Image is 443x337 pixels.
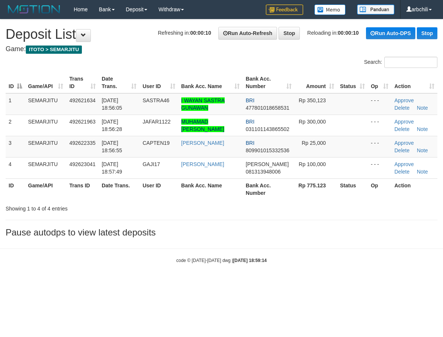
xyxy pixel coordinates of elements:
[394,126,409,132] a: Delete
[6,157,25,178] td: 4
[243,178,294,200] th: Bank Acc. Number
[417,27,437,39] a: Stop
[142,97,169,103] span: SASTRA46
[307,30,359,36] span: Reloading in:
[279,27,300,40] a: Stop
[368,72,391,93] th: Op: activate to sort column ascending
[142,140,169,146] span: CAPTEN19
[368,178,391,200] th: Op
[25,93,66,115] td: SEMARJITU
[417,126,428,132] a: Note
[417,147,428,153] a: Note
[218,27,277,40] a: Run Auto-Refresh
[302,140,326,146] span: Rp 25,000
[394,105,409,111] a: Delete
[6,93,25,115] td: 1
[357,4,394,15] img: panduan.png
[158,30,211,36] span: Refreshing in:
[25,136,66,157] td: SEMARJITU
[246,169,280,175] span: Copy 081313948006 to clipboard
[139,72,178,93] th: User ID: activate to sort column ascending
[299,119,326,125] span: Rp 300,000
[142,119,170,125] span: JAFAR1122
[25,157,66,178] td: SEMARJITU
[69,119,95,125] span: 492621963
[417,169,428,175] a: Note
[337,72,368,93] th: Status: activate to sort column ascending
[417,105,428,111] a: Note
[181,161,224,167] a: [PERSON_NAME]
[368,136,391,157] td: - - -
[394,140,414,146] a: Approve
[394,169,409,175] a: Delete
[181,140,224,146] a: [PERSON_NAME]
[25,72,66,93] th: Game/API: activate to sort column ascending
[6,4,62,15] img: MOTION_logo.png
[6,178,25,200] th: ID
[243,72,294,93] th: Bank Acc. Number: activate to sort column ascending
[391,72,437,93] th: Action: activate to sort column ascending
[6,72,25,93] th: ID: activate to sort column descending
[69,97,95,103] span: 492621634
[181,119,224,132] a: MUHAMAD [PERSON_NAME]
[66,72,99,93] th: Trans ID: activate to sort column ascending
[314,4,346,15] img: Button%20Memo.svg
[102,161,122,175] span: [DATE] 18:57:49
[6,228,437,237] h3: Pause autodps to view latest deposits
[233,258,267,263] strong: [DATE] 18:59:14
[102,119,122,132] span: [DATE] 18:56:28
[384,57,437,68] input: Search:
[102,97,122,111] span: [DATE] 18:56:05
[394,97,414,103] a: Approve
[246,126,289,132] span: Copy 031101143865502 to clipboard
[25,178,66,200] th: Game/API
[69,140,95,146] span: 492622335
[368,157,391,178] td: - - -
[368,93,391,115] td: - - -
[178,72,243,93] th: Bank Acc. Name: activate to sort column ascending
[366,27,415,39] a: Run Auto-DPS
[178,178,243,200] th: Bank Acc. Name
[142,161,160,167] span: GAJI17
[190,30,211,36] strong: 00:00:10
[181,97,225,111] a: I WAYAN SASTRA GUNAWAN
[266,4,303,15] img: Feedback.jpg
[6,46,437,53] h4: Game:
[295,72,337,93] th: Amount: activate to sort column ascending
[246,161,289,167] span: [PERSON_NAME]
[25,115,66,136] td: SEMARJITU
[246,119,254,125] span: BRI
[394,147,409,153] a: Delete
[394,119,414,125] a: Approve
[338,30,359,36] strong: 00:00:10
[295,178,337,200] th: Rp 775.123
[246,105,289,111] span: Copy 477801018658531 to clipboard
[299,161,326,167] span: Rp 100,000
[394,161,414,167] a: Approve
[6,27,437,42] h1: Deposit List
[299,97,326,103] span: Rp 350,123
[69,161,95,167] span: 492623041
[246,147,289,153] span: Copy 809901015332536 to clipboard
[66,178,99,200] th: Trans ID
[6,202,179,212] div: Showing 1 to 4 of 4 entries
[99,178,140,200] th: Date Trans.
[6,136,25,157] td: 3
[176,258,267,263] small: code © [DATE]-[DATE] dwg |
[368,115,391,136] td: - - -
[246,140,254,146] span: BRI
[6,115,25,136] td: 2
[391,178,437,200] th: Action
[139,178,178,200] th: User ID
[246,97,254,103] span: BRI
[102,140,122,153] span: [DATE] 18:56:55
[337,178,368,200] th: Status
[99,72,140,93] th: Date Trans.: activate to sort column ascending
[26,46,82,54] span: ITOTO > SEMARJITU
[364,57,437,68] label: Search:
